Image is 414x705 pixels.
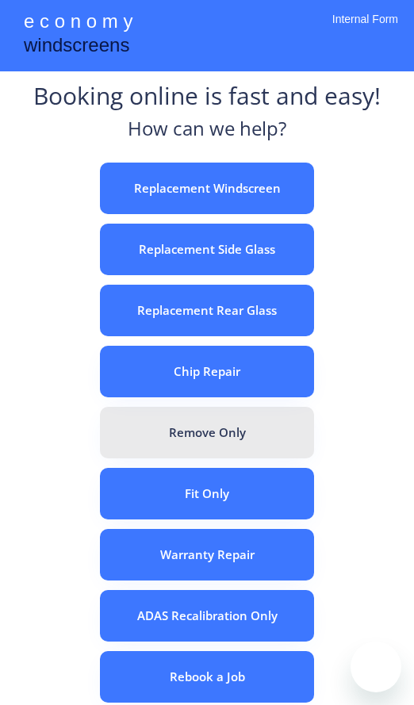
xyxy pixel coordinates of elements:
[100,407,314,458] button: Remove Only
[351,642,401,692] iframe: Button to launch messaging window
[100,651,314,703] button: Rebook a Job
[33,79,381,115] div: Booking online is fast and easy!
[100,468,314,519] button: Fit Only
[100,590,314,642] button: ADAS Recalibration Only
[100,285,314,336] button: Replacement Rear Glass
[332,12,398,48] div: Internal Form
[100,529,314,580] button: Warranty Repair
[100,224,314,275] button: Replacement Side Glass
[128,115,286,151] div: How can we help?
[100,346,314,397] button: Chip Repair
[24,8,132,38] div: e c o n o m y
[24,32,129,63] div: windscreens
[100,163,314,214] button: Replacement Windscreen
